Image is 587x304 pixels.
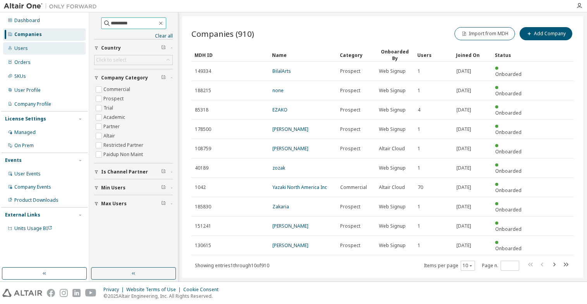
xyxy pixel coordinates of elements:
a: none [272,87,284,94]
span: 1 [418,68,420,74]
div: User Events [14,171,41,177]
div: License Settings [5,116,46,122]
div: Orders [14,59,31,65]
span: 40189 [195,165,208,171]
span: 149334 [195,68,211,74]
span: [DATE] [456,107,471,113]
label: Prospect [103,94,125,103]
a: [PERSON_NAME] [272,223,308,229]
span: Web Signup [379,165,406,171]
a: zozak [272,165,285,171]
div: Managed [14,129,36,136]
label: Altair [103,131,117,141]
span: 151241 [195,223,211,229]
label: Restricted Partner [103,141,145,150]
span: [DATE] [456,146,471,152]
span: Web Signup [379,88,406,94]
img: facebook.svg [47,289,55,297]
span: Max Users [101,201,127,207]
span: Onboarded [495,110,522,116]
span: Prospect [340,204,360,210]
img: linkedin.svg [72,289,81,297]
div: Events [5,157,22,163]
div: Company Events [14,184,51,190]
span: Min Users [101,185,126,191]
a: Zakaria [272,203,289,210]
div: Users [417,49,450,61]
a: EZAKO [272,106,287,113]
span: Onboarded [495,245,522,252]
span: Altair Cloud [379,146,405,152]
span: Prospect [340,223,360,229]
div: Cookie Consent [183,287,223,293]
label: Commercial [103,85,132,94]
div: Category [340,49,372,61]
div: Click to select [95,55,172,65]
div: MDH ID [195,49,266,61]
span: Web Signup [379,68,406,74]
span: Onboarded [495,206,522,213]
button: Import from MDH [454,27,515,40]
span: Units Usage BI [14,225,52,232]
span: Prospect [340,126,360,132]
span: 178500 [195,126,211,132]
p: © 2025 Altair Engineering, Inc. All Rights Reserved. [103,293,223,299]
span: Prospect [340,107,360,113]
span: 1 [418,165,420,171]
div: External Links [5,212,40,218]
img: youtube.svg [85,289,96,297]
button: Add Company [520,27,572,40]
span: Prospect [340,242,360,249]
span: 1042 [195,184,206,191]
span: [DATE] [456,204,471,210]
div: Joined On [456,49,489,61]
button: Min Users [94,179,173,196]
div: Click to select [96,57,126,63]
div: Companies [14,31,42,38]
span: Clear filter [161,185,166,191]
span: Prospect [340,88,360,94]
span: 70 [418,184,423,191]
button: Company Category [94,69,173,86]
span: Web Signup [379,242,406,249]
span: Clear filter [161,169,166,175]
span: Company Category [101,75,148,81]
label: Paidup Non Maint [103,150,145,159]
span: 1 [418,88,420,94]
span: Items per page [424,261,475,271]
span: 4 [418,107,420,113]
span: [DATE] [456,184,471,191]
img: altair_logo.svg [2,289,42,297]
span: Onboarded [495,148,522,155]
span: 1 [418,204,420,210]
span: Clear filter [161,201,166,207]
img: instagram.svg [60,289,68,297]
span: Onboarded [495,226,522,232]
span: Prospect [340,68,360,74]
span: 188215 [195,88,211,94]
div: Name [272,49,334,61]
a: [PERSON_NAME] [272,126,308,132]
span: [DATE] [456,68,471,74]
span: [DATE] [456,165,471,171]
img: Altair One [4,2,101,10]
label: Trial [103,103,115,113]
a: BilalArts [272,68,291,74]
span: Onboarded [495,168,522,174]
span: Altair Cloud [379,184,405,191]
a: [PERSON_NAME] [272,242,308,249]
span: 185830 [195,204,211,210]
span: 1 [418,242,420,249]
span: 1 [418,146,420,152]
a: Clear all [94,33,173,39]
span: Clear filter [161,45,166,51]
span: Web Signup [379,126,406,132]
span: Web Signup [379,223,406,229]
div: Website Terms of Use [126,287,183,293]
span: Country [101,45,121,51]
button: Max Users [94,195,173,212]
span: 1 [418,126,420,132]
span: Companies (910) [191,28,254,39]
span: Commercial [340,184,367,191]
span: [DATE] [456,88,471,94]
